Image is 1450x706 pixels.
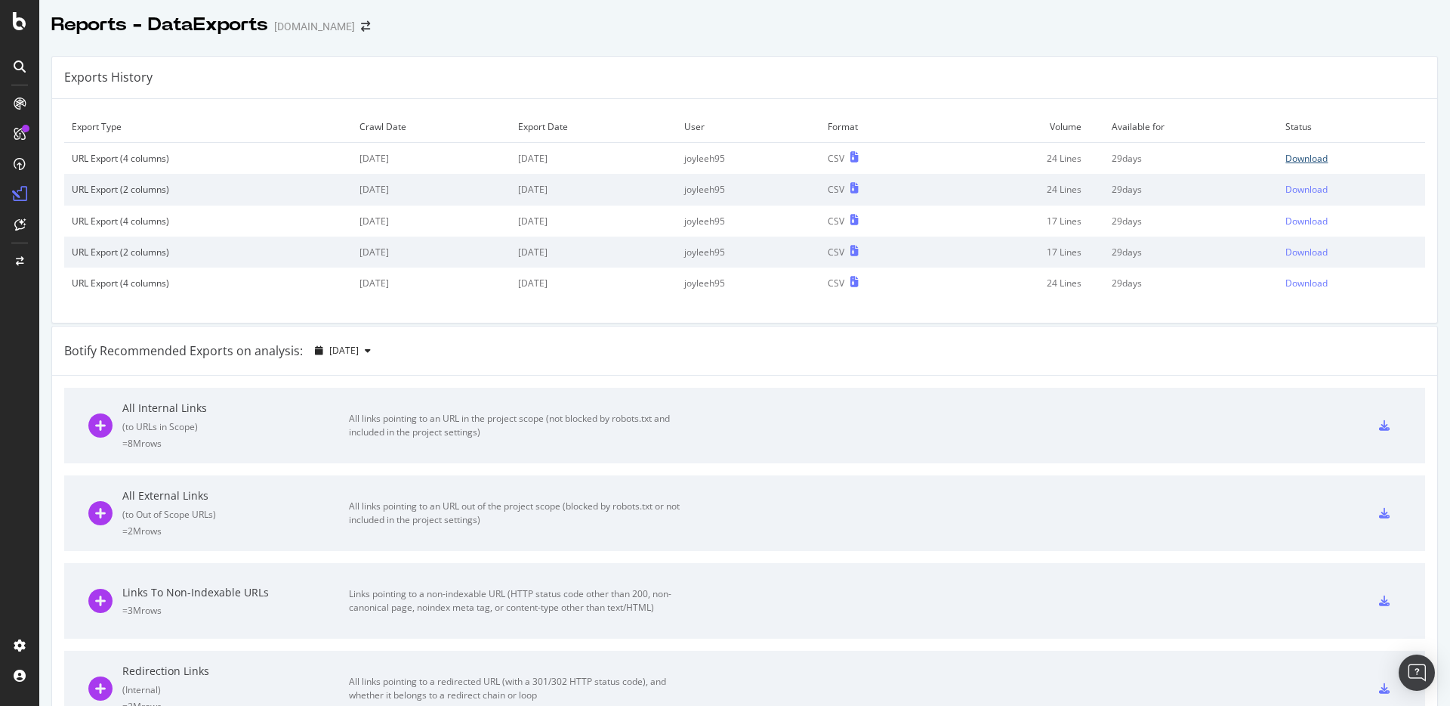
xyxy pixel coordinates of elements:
div: CSV [828,215,844,228]
div: URL Export (4 columns) [72,152,344,165]
td: Export Date [511,111,677,143]
div: CSV [828,183,844,196]
div: URL Export (2 columns) [72,246,344,259]
div: Links pointing to a non-indexable URL (HTTP status code other than 200, non-canonical page, noind... [349,587,689,615]
div: Download [1285,152,1328,165]
a: Download [1285,152,1418,165]
td: Export Type [64,111,352,143]
div: csv-export [1379,596,1390,606]
td: Format [820,111,938,143]
div: csv-export [1379,420,1390,431]
td: 29 days [1104,143,1278,175]
td: [DATE] [511,174,677,205]
div: ( to URLs in Scope ) [122,420,349,433]
td: 29 days [1104,206,1278,237]
div: CSV [828,277,844,290]
div: Exports History [64,69,153,86]
div: URL Export (4 columns) [72,215,344,228]
td: [DATE] [352,237,511,268]
td: [DATE] [511,143,677,175]
td: 24 Lines [938,268,1104,299]
td: [DATE] [352,174,511,205]
td: [DATE] [352,268,511,299]
div: URL Export (2 columns) [72,183,344,196]
td: User [677,111,819,143]
div: Download [1285,215,1328,228]
div: Open Intercom Messenger [1399,655,1435,691]
div: csv-export [1379,508,1390,519]
td: 24 Lines [938,174,1104,205]
td: Volume [938,111,1104,143]
td: 29 days [1104,174,1278,205]
div: arrow-right-arrow-left [361,21,370,32]
td: [DATE] [511,268,677,299]
td: joyleeh95 [677,237,819,268]
td: joyleeh95 [677,268,819,299]
div: Download [1285,183,1328,196]
div: Redirection Links [122,664,349,679]
div: Download [1285,277,1328,290]
td: Status [1278,111,1425,143]
div: All links pointing to an URL in the project scope (not blocked by robots.txt and included in the ... [349,412,689,439]
td: 24 Lines [938,143,1104,175]
button: [DATE] [309,339,377,363]
td: joyleeh95 [677,143,819,175]
td: Crawl Date [352,111,511,143]
td: 17 Lines [938,206,1104,237]
td: [DATE] [352,206,511,237]
td: [DATE] [511,237,677,268]
div: ( to Out of Scope URLs ) [122,508,349,521]
td: [DATE] [511,206,677,237]
div: CSV [828,246,844,259]
td: 29 days [1104,268,1278,299]
a: Download [1285,183,1418,196]
div: ( Internal ) [122,683,349,696]
div: All links pointing to a redirected URL (with a 301/302 HTTP status code), and whether it belongs ... [349,675,689,702]
div: URL Export (4 columns) [72,277,344,290]
div: Reports - DataExports [51,12,268,38]
div: [DOMAIN_NAME] [274,19,355,34]
div: Links To Non-Indexable URLs [122,585,349,600]
td: Available for [1104,111,1278,143]
div: = 8M rows [122,437,349,450]
a: Download [1285,215,1418,228]
div: All Internal Links [122,401,349,416]
td: 17 Lines [938,237,1104,268]
div: CSV [828,152,844,165]
td: joyleeh95 [677,174,819,205]
div: = 3M rows [122,604,349,617]
a: Download [1285,277,1418,290]
td: joyleeh95 [677,206,819,237]
div: = 2M rows [122,525,349,537]
span: 2025 Sep. 5th [329,344,359,357]
div: All External Links [122,488,349,503]
div: Botify Recommended Exports on analysis: [64,342,303,360]
td: 29 days [1104,237,1278,268]
div: Download [1285,246,1328,259]
div: All links pointing to an URL out of the project scope (blocked by robots.txt or not included in t... [349,500,689,527]
a: Download [1285,246,1418,259]
td: [DATE] [352,143,511,175]
div: csv-export [1379,683,1390,694]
